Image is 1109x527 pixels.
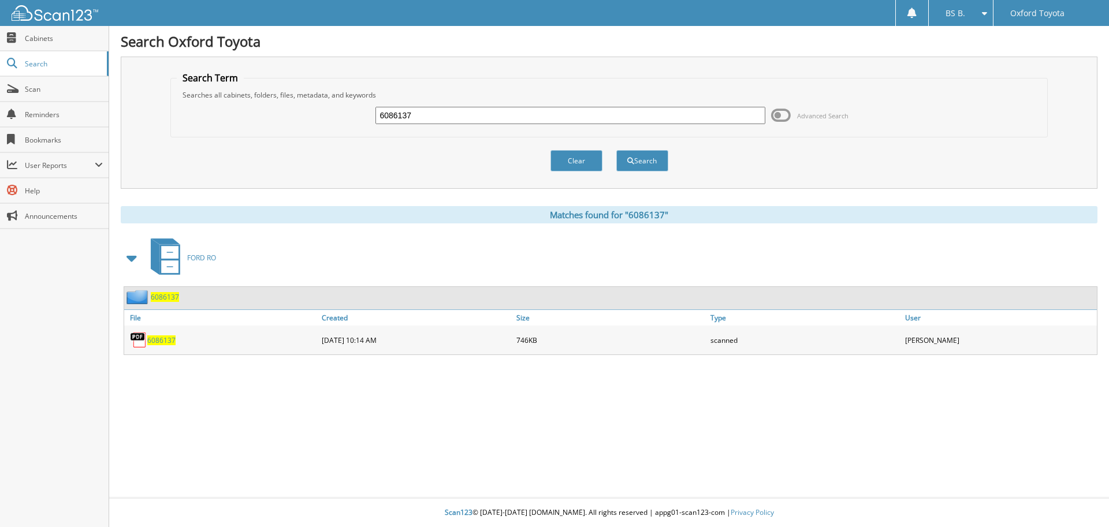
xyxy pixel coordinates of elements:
span: BS B. [946,10,965,17]
a: User [902,310,1097,326]
a: File [124,310,319,326]
span: User Reports [25,160,95,170]
span: Reminders [25,110,103,119]
div: [DATE] 10:14 AM [319,328,513,352]
span: Advanced Search [797,111,849,120]
legend: Search Term [177,72,244,84]
img: scan123-logo-white.svg [12,5,98,21]
div: 746KB [513,328,708,352]
a: Type [708,310,902,326]
a: FORD RO [144,235,216,281]
div: Searches all cabinets, folders, files, metadata, and keywords [177,90,1042,100]
span: Help [25,186,103,196]
div: Matches found for "6086137" [121,206,1097,223]
span: Oxford Toyota [1010,10,1065,17]
a: 6086137 [151,292,179,302]
button: Clear [550,150,602,171]
img: folder2.png [126,290,151,304]
span: FORD RO [187,253,216,263]
span: Cabinets [25,33,103,43]
a: Created [319,310,513,326]
button: Search [616,150,668,171]
span: Announcements [25,211,103,221]
div: scanned [708,328,902,352]
h1: Search Oxford Toyota [121,32,1097,51]
span: Scan [25,84,103,94]
a: Size [513,310,708,326]
a: 6086137 [147,335,176,345]
span: Bookmarks [25,135,103,145]
div: [PERSON_NAME] [902,328,1097,352]
a: Privacy Policy [731,507,774,517]
span: Scan123 [445,507,472,517]
span: Search [25,59,101,69]
iframe: Chat Widget [1051,472,1109,527]
img: PDF.png [130,331,147,349]
div: © [DATE]-[DATE] [DOMAIN_NAME]. All rights reserved | appg01-scan123-com | [109,499,1109,527]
